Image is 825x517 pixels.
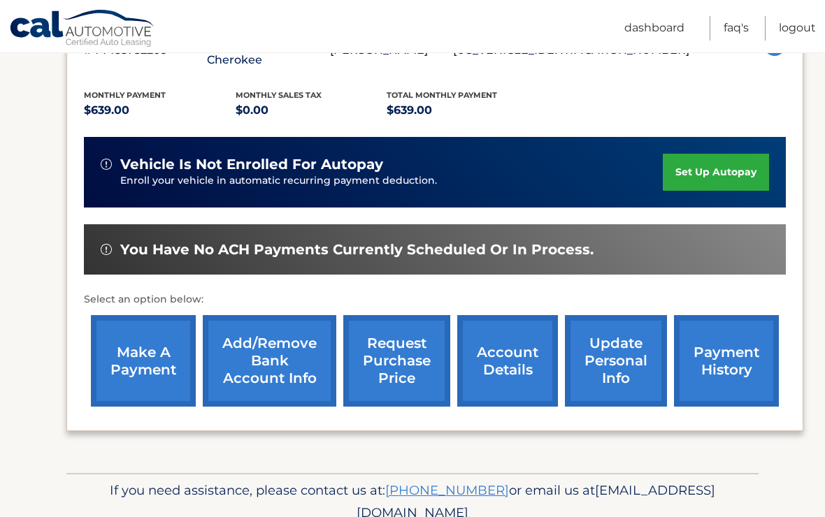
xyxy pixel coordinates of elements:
[120,173,663,189] p: Enroll your vehicle in automatic recurring payment deduction.
[101,244,112,255] img: alert-white.svg
[674,315,779,407] a: payment history
[779,16,816,41] a: Logout
[236,90,322,100] span: Monthly sales Tax
[120,241,594,258] span: You have no ACH payments currently scheduled or in process.
[343,315,450,407] a: request purchase price
[101,159,112,170] img: alert-white.svg
[565,315,667,407] a: update personal info
[387,101,538,120] p: $639.00
[84,101,236,120] p: $639.00
[9,9,156,50] a: Cal Automotive
[91,315,196,407] a: make a payment
[724,16,749,41] a: FAQ's
[385,482,509,498] a: [PHONE_NUMBER]
[84,90,166,100] span: Monthly Payment
[387,90,497,100] span: Total Monthly Payment
[624,16,684,41] a: Dashboard
[84,291,786,308] p: Select an option below:
[457,315,558,407] a: account details
[663,154,769,191] a: set up autopay
[203,315,336,407] a: Add/Remove bank account info
[120,156,383,173] span: vehicle is not enrolled for autopay
[236,101,387,120] p: $0.00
